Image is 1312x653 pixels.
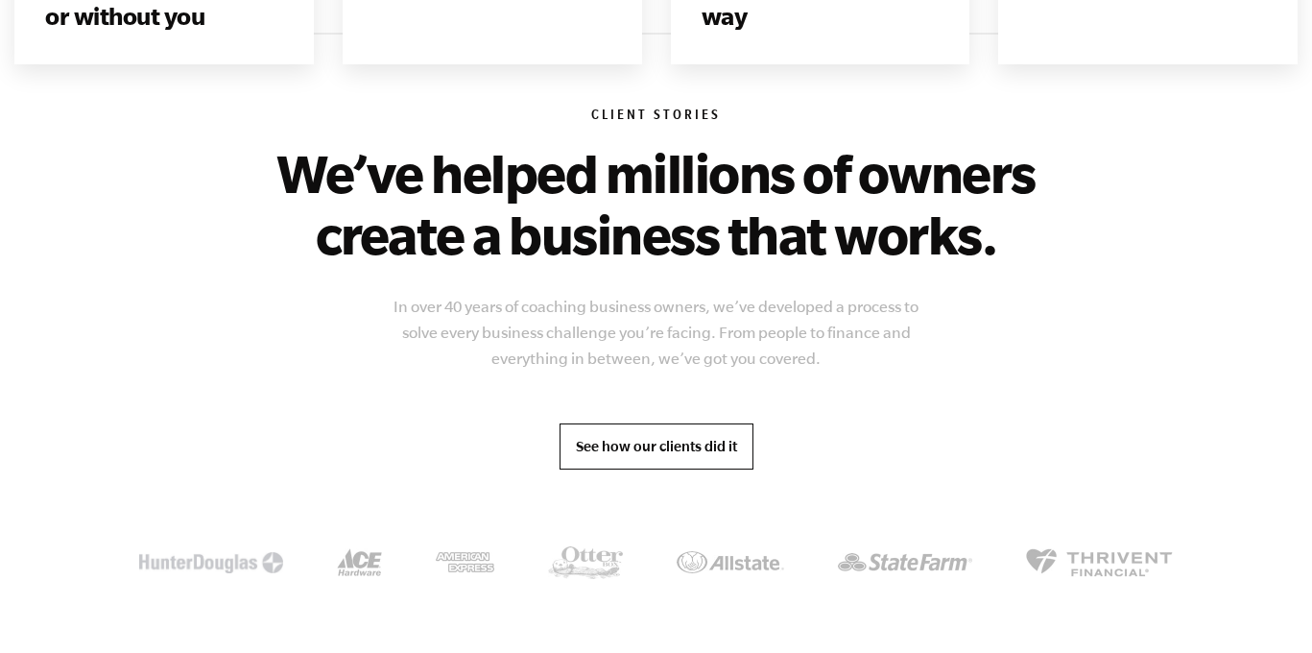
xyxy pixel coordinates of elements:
[677,551,784,573] img: Allstate Logo
[378,294,935,372] p: In over 40 years of coaching business owners, we’ve developed a process to solve every business c...
[248,142,1065,265] h2: We’ve helped millions of owners create a business that works.
[548,546,623,579] img: OtterBox Logo
[337,548,382,576] img: Ace Harware Logo
[560,423,753,470] a: See how our clients did it
[1216,561,1312,653] iframe: Chat Widget
[838,553,972,571] img: State Farm Logo
[139,552,283,573] img: McDonalds Logo
[73,108,1240,127] h6: Client Stories
[1026,548,1173,577] img: Thrivent Financial Logo
[436,552,494,572] img: American Express Logo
